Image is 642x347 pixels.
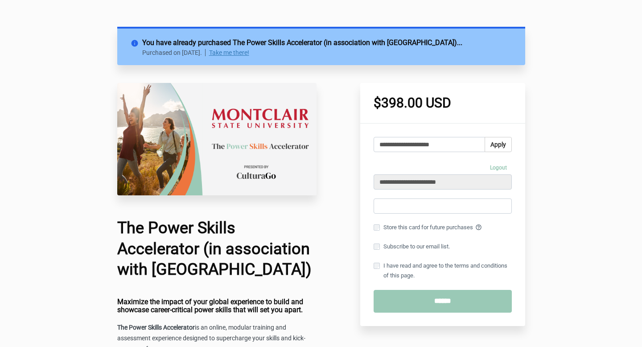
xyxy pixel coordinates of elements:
[374,261,512,281] label: I have read and agree to the terms and conditions of this page.
[374,244,380,250] input: Subscribe to our email list.
[374,223,512,232] label: Store this card for future purchases
[374,224,380,231] input: Store this card for future purchases
[142,49,206,56] p: Purchased on [DATE].
[209,49,249,56] a: Take me there!
[117,298,317,314] h4: Maximize the impact of your global experience to build and showcase career-critical power skills ...
[117,324,195,331] strong: The Power Skills Accelerator
[374,96,512,110] h1: $398.00 USD
[142,37,512,48] h2: You have already purchased The Power Skills Accelerator (in association with [GEOGRAPHIC_DATA])...
[117,218,317,280] h1: The Power Skills Accelerator (in association with [GEOGRAPHIC_DATA])
[379,199,507,215] iframe: Secure payment input frame
[374,242,450,252] label: Subscribe to our email list.
[374,263,380,269] input: I have read and agree to the terms and conditions of this page.
[485,137,512,152] button: Apply
[117,83,317,195] img: 22c75da-26a4-67b4-fa6d-d7146dedb322_Montclair.png
[485,161,512,174] a: Logout
[131,37,142,45] i: info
